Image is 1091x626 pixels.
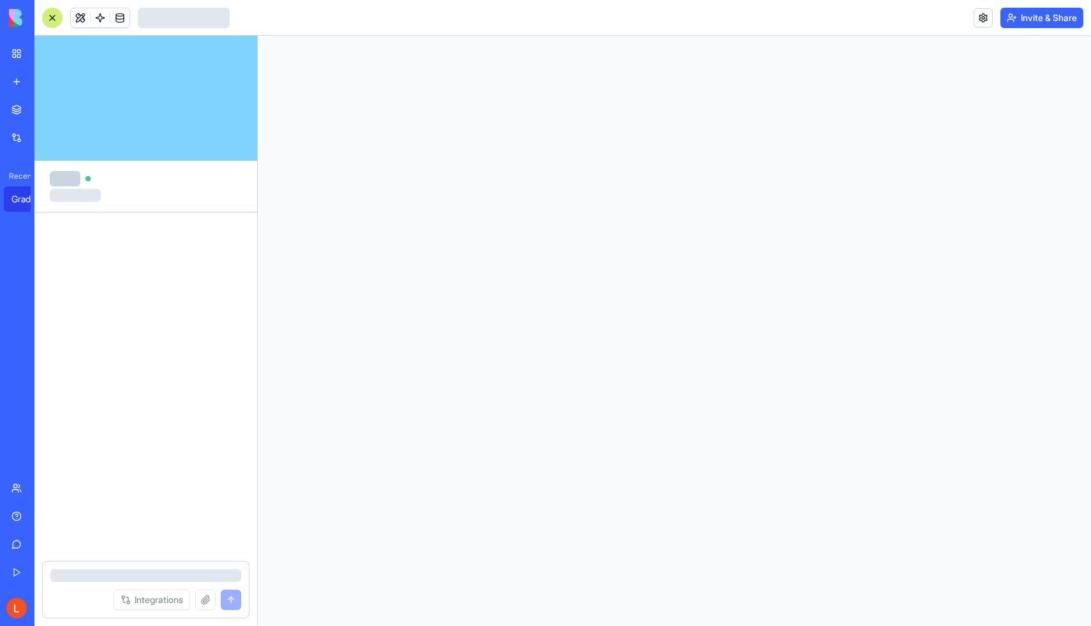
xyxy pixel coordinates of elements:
[1000,8,1083,28] button: Invite & Share
[6,598,27,618] img: ACg8ocJDAk7Uv6e02HwimIHL9u0Vc-hzfr21gajVU0OUInPoQcqo1A=s96-c
[11,193,47,205] div: GradeSpark
[9,9,88,27] img: logo
[4,171,31,181] span: Recent
[4,186,55,212] a: GradeSpark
